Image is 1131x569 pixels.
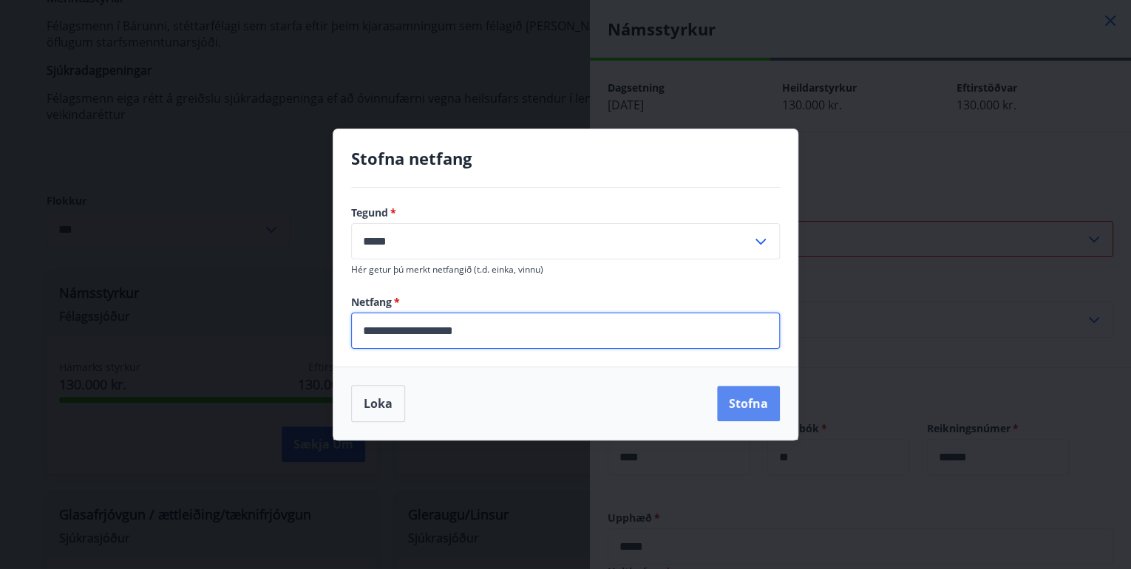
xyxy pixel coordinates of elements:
[351,385,405,422] button: Loka
[351,147,780,169] h4: Stofna netfang
[351,205,780,220] label: Tegund
[351,295,780,310] label: Netfang
[717,386,780,421] button: Stofna
[351,263,543,276] span: Hér getur þú merkt netfangið (t.d. einka, vinnu)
